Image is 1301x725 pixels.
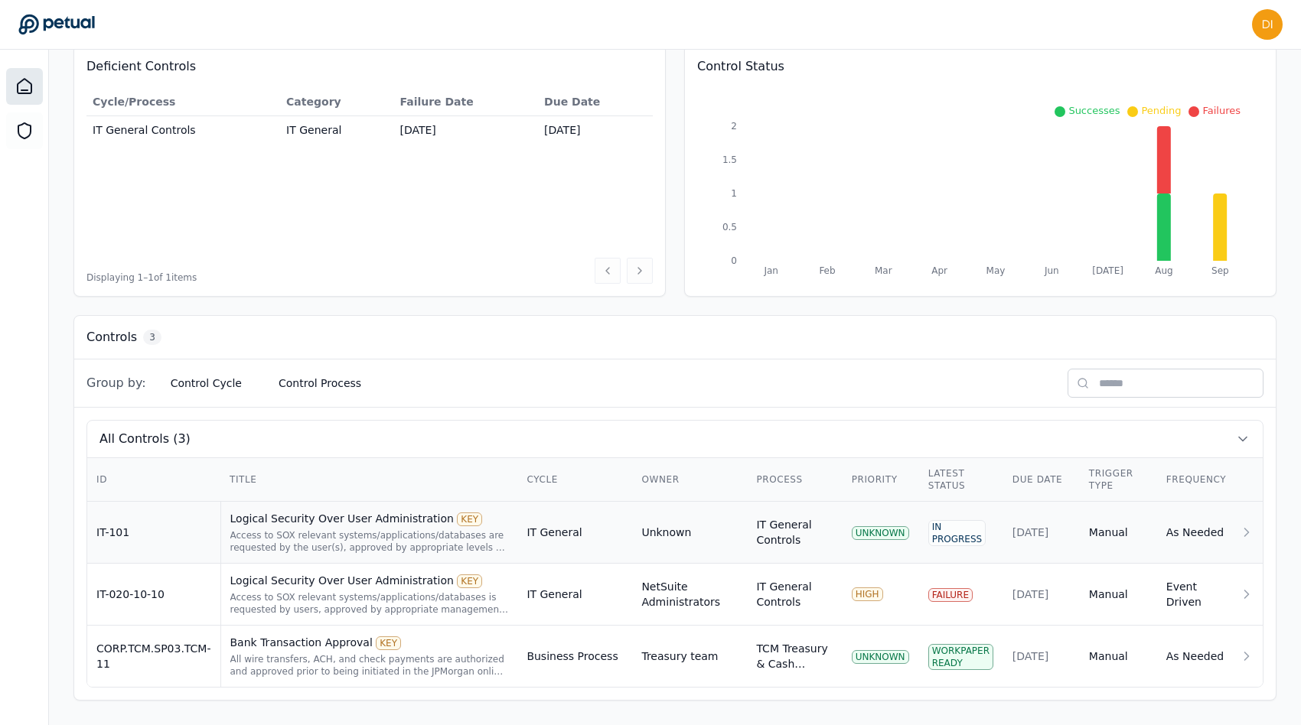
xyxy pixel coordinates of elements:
tspan: Mar [875,265,892,276]
th: Due Date [1003,458,1080,502]
div: IT General Controls [756,579,833,610]
tspan: Feb [819,265,835,276]
tspan: 1.5 [722,154,737,165]
tspan: Sep [1211,265,1229,276]
div: IT General Controls [756,517,833,548]
span: Group by: [86,374,146,392]
div: [DATE] [1012,525,1071,540]
td: IT General [280,116,393,145]
tspan: 0 [731,255,737,266]
td: Event Driven [1157,564,1236,626]
h3: Controls [86,328,137,346]
div: Access to SOX relevant systems/applications/databases are requested by the user(s), approved by a... [230,529,509,554]
td: As Needed [1157,502,1236,564]
tspan: 1 [731,188,737,199]
td: [DATE] [538,116,653,145]
div: Treasury team [641,649,718,664]
a: Dashboard [6,68,43,105]
th: Cycle [517,458,632,502]
td: Manual [1080,626,1157,688]
td: IT General Controls [86,116,280,145]
div: [DATE] [1012,649,1071,664]
div: Logical Security Over User Administration [230,573,509,588]
tspan: Jan [763,265,778,276]
th: Cycle/Process [86,88,280,116]
th: Trigger Type [1080,458,1157,502]
th: Priority [843,458,919,502]
th: Failure Date [393,88,538,116]
span: 3 [143,330,161,345]
h3: Deficient Controls [86,57,653,76]
span: Displaying 1– 1 of 1 items [86,271,197,284]
tspan: Aug [1155,265,1172,276]
tspan: 0.5 [722,222,737,232]
tspan: Apr [931,265,947,276]
h3: Control Status [697,57,1264,76]
span: Failures [1202,105,1241,116]
tspan: May [986,265,1006,276]
th: ID [87,458,220,502]
td: Manual [1080,564,1157,626]
div: KEY [457,574,482,588]
div: Workpaper Ready [928,644,993,670]
th: Due Date [538,88,653,116]
div: Bank Transaction Approval [230,635,509,650]
td: IT-020-10-10 [87,564,220,626]
button: Control Cycle [158,369,254,397]
a: SOC [6,112,43,149]
div: Access to SOX relevant systems/applications/databases is requested by users, approved by appropri... [230,591,509,616]
td: [DATE] [393,116,538,145]
th: Owner [632,458,747,502]
tspan: 2 [731,121,737,132]
th: Category [280,88,393,116]
div: [DATE] [1012,587,1071,602]
div: Logical Security Over User Administration [230,511,509,526]
th: Latest Status [919,458,1003,502]
td: Business Process [517,626,632,688]
a: Go to Dashboard [18,14,95,35]
div: NetSuite Administrators [641,579,738,610]
tspan: [DATE] [1092,265,1123,276]
div: UNKNOWN [852,650,909,664]
div: HIGH [852,587,883,601]
td: IT General [517,502,632,564]
div: All wire transfers, ACH, and check payments are authorized and approved prior to being initiated ... [230,653,509,678]
td: IT-101 [87,502,220,564]
button: Control Process [266,369,373,397]
div: Failure [928,588,973,602]
span: Successes [1068,105,1120,116]
div: KEY [457,512,482,526]
td: Manual [1080,502,1157,564]
div: Unknown [641,525,691,540]
span: All Controls (3) [99,430,191,448]
th: Frequency [1157,458,1236,502]
img: dishant.khurana@snowflake.com [1252,9,1283,40]
div: UNKNOWN [852,526,909,540]
div: KEY [376,636,401,650]
span: Pending [1141,105,1181,116]
button: All Controls (3) [87,421,1263,457]
div: In Progress [928,520,986,546]
td: As Needed [1157,626,1236,688]
td: IT General [517,564,632,626]
td: CORP.TCM.SP03.TCM-11 [87,626,220,688]
tspan: Jun [1044,265,1059,276]
th: Title [220,458,517,502]
th: Process [747,458,842,502]
div: TCM Treasury & Cash Management [756,641,833,671]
